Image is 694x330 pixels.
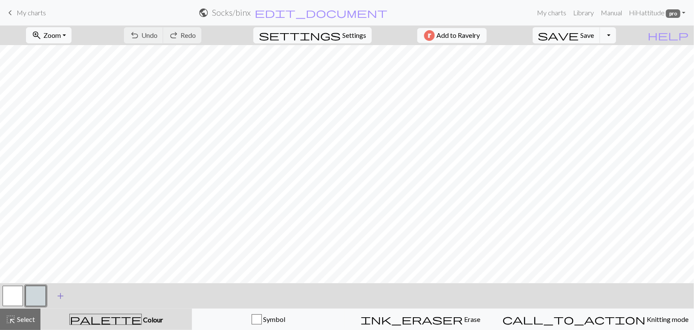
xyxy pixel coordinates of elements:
[463,315,481,323] span: Erase
[212,8,251,17] h2: Socks / binx
[666,9,680,18] span: pro
[344,309,497,330] button: Erase
[361,313,463,325] span: ink_eraser
[417,28,487,43] button: Add to Ravelry
[253,27,372,43] button: SettingsSettings
[43,31,61,39] span: Zoom
[32,29,42,41] span: zoom_in
[255,7,387,19] span: edit_document
[16,315,35,323] span: Select
[70,313,141,325] span: palette
[192,309,344,330] button: Symbol
[6,313,16,325] span: highlight_alt
[26,27,72,43] button: Zoom
[497,309,694,330] button: Knitting mode
[533,4,570,21] a: My charts
[198,7,209,19] span: public
[5,6,46,20] a: My charts
[645,315,688,323] span: Knitting mode
[342,30,366,40] span: Settings
[533,27,600,43] button: Save
[262,315,285,323] span: Symbol
[538,29,579,41] span: save
[424,30,435,41] img: Ravelry
[5,7,15,19] span: keyboard_arrow_left
[625,4,689,21] a: HiHattitude pro
[55,290,66,302] span: add
[436,30,480,41] span: Add to Ravelry
[40,309,192,330] button: Colour
[142,316,163,324] span: Colour
[570,4,597,21] a: Library
[597,4,625,21] a: Manual
[581,31,594,39] span: Save
[17,9,46,17] span: My charts
[259,29,341,41] span: settings
[502,313,645,325] span: call_to_action
[259,30,341,40] i: Settings
[648,29,688,41] span: help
